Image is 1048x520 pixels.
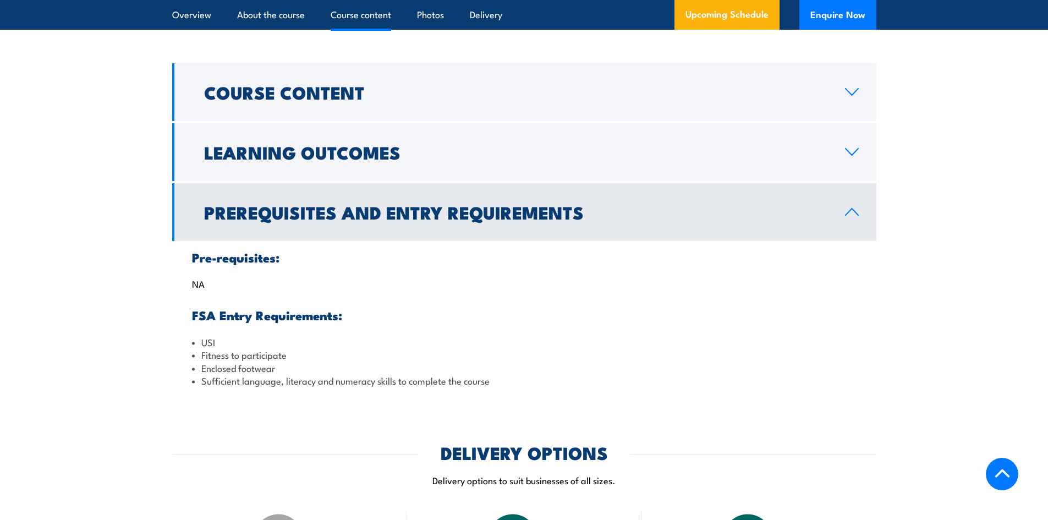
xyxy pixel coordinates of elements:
[192,336,857,348] li: USI
[192,251,857,264] h3: Pre-requisites:
[192,309,857,321] h3: FSA Entry Requirements:
[192,348,857,361] li: Fitness to participate
[441,445,608,460] h2: DELIVERY OPTIONS
[204,84,827,100] h2: Course Content
[192,278,857,289] p: NA
[192,362,857,374] li: Enclosed footwear
[172,123,876,181] a: Learning Outcomes
[204,204,827,220] h2: Prerequisites and Entry Requirements
[172,63,876,121] a: Course Content
[204,144,827,160] h2: Learning Outcomes
[172,474,876,486] p: Delivery options to suit businesses of all sizes.
[192,374,857,387] li: Sufficient language, literacy and numeracy skills to complete the course
[172,183,876,241] a: Prerequisites and Entry Requirements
